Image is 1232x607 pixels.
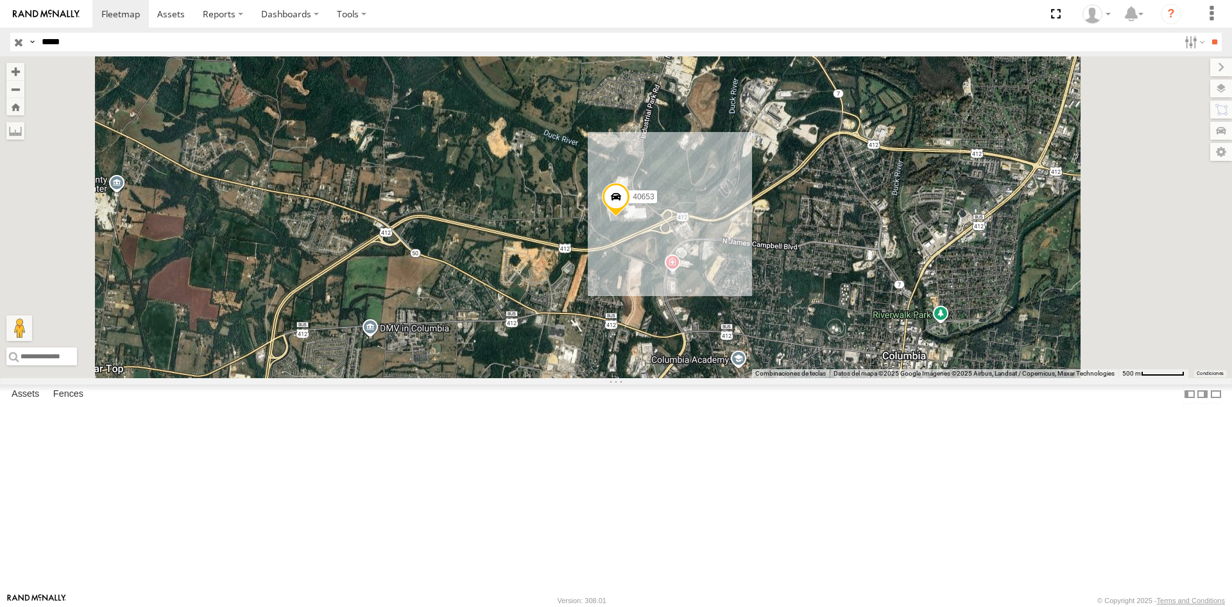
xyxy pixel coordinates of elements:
div: Version: 308.01 [558,597,606,604]
label: Dock Summary Table to the Right [1196,385,1209,403]
label: Map Settings [1210,143,1232,161]
img: rand-logo.svg [13,10,80,19]
label: Measure [6,122,24,140]
i: ? [1161,4,1181,24]
button: Escala del mapa: 500 m por 64 píxeles [1118,369,1188,378]
label: Search Filter Options [1179,33,1207,51]
button: Zoom in [6,63,24,80]
button: Zoom out [6,80,24,98]
span: 40653 [633,192,654,201]
label: Hide Summary Table [1210,385,1222,403]
button: Combinaciones de teclas [755,369,826,378]
label: Dock Summary Table to the Left [1183,385,1196,403]
label: Fences [47,385,90,403]
span: Datos del mapa ©2025 Google Imágenes ©2025 Airbus, Landsat / Copernicus, Maxar Technologies [834,370,1115,377]
button: Arrastra el hombrecito naranja al mapa para abrir Street View [6,315,32,341]
label: Search Query [27,33,37,51]
label: Assets [5,385,46,403]
button: Zoom Home [6,98,24,115]
span: 500 m [1122,370,1141,377]
a: Visit our Website [7,594,66,607]
div: Juan Lopez [1078,4,1115,24]
a: Condiciones (se abre en una nueva pestaña) [1197,371,1224,376]
div: © Copyright 2025 - [1097,597,1225,604]
a: Terms and Conditions [1157,597,1225,604]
